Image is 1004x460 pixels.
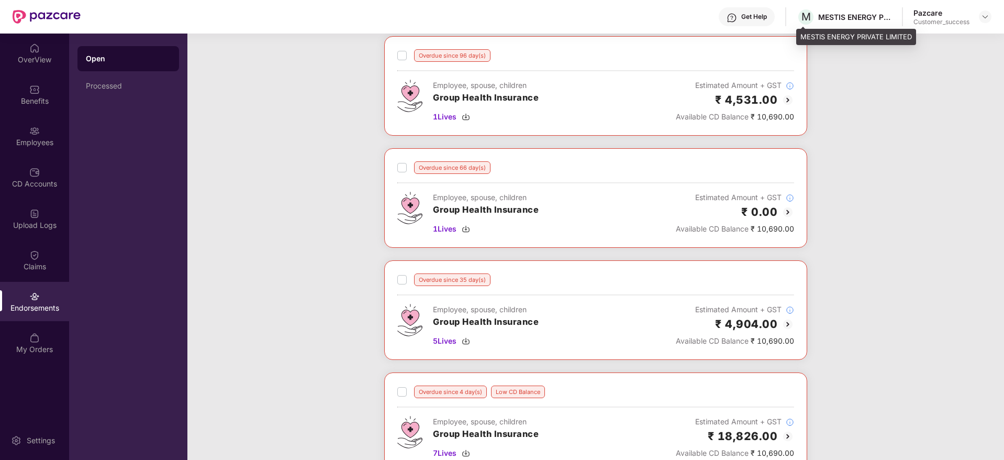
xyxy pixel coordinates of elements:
h3: Group Health Insurance [433,203,539,217]
span: 1 Lives [433,111,456,123]
div: Estimated Amount + GST [676,80,794,91]
img: svg+xml;base64,PHN2ZyBpZD0iRG93bmxvYWQtMzJ4MzIiIHhtbG5zPSJodHRwOi8vd3d3LnczLm9yZy8yMDAwL3N2ZyIgd2... [462,449,470,457]
div: Overdue since 35 day(s) [414,273,490,286]
div: Estimated Amount + GST [676,192,794,203]
span: 7 Lives [433,447,456,459]
img: svg+xml;base64,PHN2ZyB4bWxucz0iaHR0cDovL3d3dy53My5vcmcvMjAwMC9zdmciIHdpZHRoPSI0Ny43MTQiIGhlaWdodD... [397,304,422,336]
img: svg+xml;base64,PHN2ZyBpZD0iQmFjay0yMHgyMCIgeG1sbnM9Imh0dHA6Ly93d3cudzMub3JnLzIwMDAvc3ZnIiB3aWR0aD... [782,206,794,218]
img: svg+xml;base64,PHN2ZyBpZD0iQmFjay0yMHgyMCIgeG1sbnM9Imh0dHA6Ly93d3cudzMub3JnLzIwMDAvc3ZnIiB3aWR0aD... [782,94,794,106]
div: Processed [86,82,171,90]
h2: ₹ 0.00 [741,203,777,221]
img: svg+xml;base64,PHN2ZyBpZD0iRG93bmxvYWQtMzJ4MzIiIHhtbG5zPSJodHRwOi8vd3d3LnczLm9yZy8yMDAwL3N2ZyIgd2... [462,337,470,345]
div: ₹ 10,690.00 [676,335,794,347]
div: Employee, spouse, children [433,192,539,203]
img: svg+xml;base64,PHN2ZyBpZD0iQmVuZWZpdHMiIHhtbG5zPSJodHRwOi8vd3d3LnczLm9yZy8yMDAwL3N2ZyIgd2lkdGg9Ij... [29,84,40,95]
span: Available CD Balance [676,112,749,121]
span: 1 Lives [433,223,456,235]
span: Available CD Balance [676,336,749,345]
div: Open [86,53,171,64]
img: svg+xml;base64,PHN2ZyBpZD0iRW1wbG95ZWVzIiB4bWxucz0iaHR0cDovL3d3dy53My5vcmcvMjAwMC9zdmciIHdpZHRoPS... [29,126,40,136]
img: svg+xml;base64,PHN2ZyBpZD0iU2V0dGluZy0yMHgyMCIgeG1sbnM9Imh0dHA6Ly93d3cudzMub3JnLzIwMDAvc3ZnIiB3aW... [11,435,21,446]
img: svg+xml;base64,PHN2ZyB4bWxucz0iaHR0cDovL3d3dy53My5vcmcvMjAwMC9zdmciIHdpZHRoPSI0Ny43MTQiIGhlaWdodD... [397,416,422,448]
h3: Group Health Insurance [433,428,539,441]
img: svg+xml;base64,PHN2ZyBpZD0iQ0RfQWNjb3VudHMiIGRhdGEtbmFtZT0iQ0QgQWNjb3VudHMiIHhtbG5zPSJodHRwOi8vd3... [29,167,40,178]
div: Settings [24,435,58,446]
img: svg+xml;base64,PHN2ZyB4bWxucz0iaHR0cDovL3d3dy53My5vcmcvMjAwMC9zdmciIHdpZHRoPSI0Ny43MTQiIGhlaWdodD... [397,192,422,224]
img: svg+xml;base64,PHN2ZyBpZD0iSGVscC0zMngzMiIgeG1sbnM9Imh0dHA6Ly93d3cudzMub3JnLzIwMDAvc3ZnIiB3aWR0aD... [727,13,737,23]
img: svg+xml;base64,PHN2ZyBpZD0iSW5mb18tXzMyeDMyIiBkYXRhLW5hbWU9IkluZm8gLSAzMngzMiIgeG1sbnM9Imh0dHA6Ly... [786,418,794,426]
div: Employee, spouse, children [433,80,539,91]
div: Estimated Amount + GST [676,416,794,428]
div: Pazcare [913,8,969,18]
span: 5 Lives [433,335,456,347]
div: Overdue since 66 day(s) [414,161,490,174]
img: svg+xml;base64,PHN2ZyBpZD0iSW5mb18tXzMyeDMyIiBkYXRhLW5hbWU9IkluZm8gLSAzMngzMiIgeG1sbnM9Imh0dHA6Ly... [786,306,794,314]
div: ₹ 10,690.00 [676,111,794,123]
img: New Pazcare Logo [13,10,81,24]
img: svg+xml;base64,PHN2ZyBpZD0iQ2xhaW0iIHhtbG5zPSJodHRwOi8vd3d3LnczLm9yZy8yMDAwL3N2ZyIgd2lkdGg9IjIwIi... [29,250,40,260]
div: Low CD Balance [491,386,545,398]
h3: Group Health Insurance [433,315,539,329]
img: svg+xml;base64,PHN2ZyBpZD0iSG9tZSIgeG1sbnM9Imh0dHA6Ly93d3cudzMub3JnLzIwMDAvc3ZnIiB3aWR0aD0iMjAiIG... [29,43,40,53]
div: Customer_success [913,18,969,26]
div: Employee, spouse, children [433,416,539,428]
div: Overdue since 4 day(s) [414,386,487,398]
div: Estimated Amount + GST [676,304,794,315]
img: svg+xml;base64,PHN2ZyB4bWxucz0iaHR0cDovL3d3dy53My5vcmcvMjAwMC9zdmciIHdpZHRoPSI0Ny43MTQiIGhlaWdodD... [397,80,422,112]
img: svg+xml;base64,PHN2ZyBpZD0iRG93bmxvYWQtMzJ4MzIiIHhtbG5zPSJodHRwOi8vd3d3LnczLm9yZy8yMDAwL3N2ZyIgd2... [462,225,470,233]
img: svg+xml;base64,PHN2ZyBpZD0iSW5mb18tXzMyeDMyIiBkYXRhLW5hbWU9IkluZm8gLSAzMngzMiIgeG1sbnM9Imh0dHA6Ly... [786,194,794,202]
img: svg+xml;base64,PHN2ZyBpZD0iTXlfT3JkZXJzIiBkYXRhLW5hbWU9Ik15IE9yZGVycyIgeG1sbnM9Imh0dHA6Ly93d3cudz... [29,333,40,343]
div: MESTIS ENERGY PRIVATE LIMITED [796,29,916,46]
img: svg+xml;base64,PHN2ZyBpZD0iQmFjay0yMHgyMCIgeG1sbnM9Imh0dHA6Ly93d3cudzMub3JnLzIwMDAvc3ZnIiB3aWR0aD... [782,318,794,331]
h2: ₹ 4,904.00 [715,315,777,333]
img: svg+xml;base64,PHN2ZyBpZD0iRG93bmxvYWQtMzJ4MzIiIHhtbG5zPSJodHRwOi8vd3d3LnczLm9yZy8yMDAwL3N2ZyIgd2... [462,113,470,121]
img: svg+xml;base64,PHN2ZyBpZD0iRHJvcGRvd24tMzJ4MzIiIHhtbG5zPSJodHRwOi8vd3d3LnczLm9yZy8yMDAwL3N2ZyIgd2... [981,13,989,21]
span: M [801,10,811,23]
img: svg+xml;base64,PHN2ZyBpZD0iQmFjay0yMHgyMCIgeG1sbnM9Imh0dHA6Ly93d3cudzMub3JnLzIwMDAvc3ZnIiB3aWR0aD... [782,430,794,443]
span: Available CD Balance [676,224,749,233]
span: Available CD Balance [676,448,749,457]
div: ₹ 10,690.00 [676,223,794,235]
h2: ₹ 18,826.00 [708,428,778,445]
img: svg+xml;base64,PHN2ZyBpZD0iVXBsb2FkX0xvZ3MiIGRhdGEtbmFtZT0iVXBsb2FkIExvZ3MiIHhtbG5zPSJodHRwOi8vd3... [29,209,40,219]
img: svg+xml;base64,PHN2ZyBpZD0iRW5kb3JzZW1lbnRzIiB4bWxucz0iaHR0cDovL3d3dy53My5vcmcvMjAwMC9zdmciIHdpZH... [29,291,40,302]
h3: Group Health Insurance [433,91,539,105]
div: ₹ 10,690.00 [676,447,794,459]
div: MESTIS ENERGY PRIVATE LIMITED [818,12,891,22]
div: Get Help [741,13,767,21]
div: Overdue since 96 day(s) [414,49,490,62]
h2: ₹ 4,531.00 [715,91,777,108]
img: svg+xml;base64,PHN2ZyBpZD0iSW5mb18tXzMyeDMyIiBkYXRhLW5hbWU9IkluZm8gLSAzMngzMiIgeG1sbnM9Imh0dHA6Ly... [786,82,794,90]
div: Employee, spouse, children [433,304,539,315]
